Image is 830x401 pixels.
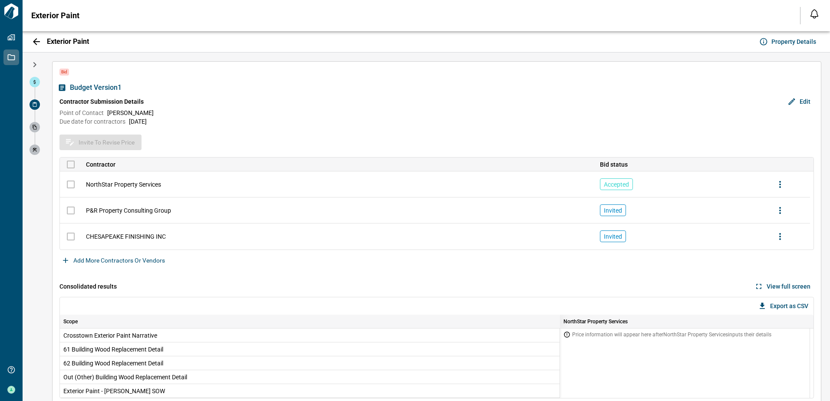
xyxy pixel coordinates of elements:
[63,315,78,329] div: Scope
[59,108,104,117] span: Point of Contact
[86,158,115,171] div: Contractor
[758,35,820,49] button: Property Details
[31,11,79,20] span: Exterior Paint
[82,158,596,171] div: Contractor
[786,95,814,108] button: Edit
[771,202,789,219] button: more
[596,158,767,171] div: Bid status
[59,69,69,76] span: Bid
[59,97,144,106] span: Contractor Submission Details
[86,232,166,241] span: CHESAPEAKE FINISHING INC
[63,387,556,395] span: Exterior Paint - [PERSON_NAME] SOW
[62,175,80,194] span: Only submitted contractors can revise their prices
[70,83,122,92] span: Budget Version 1
[86,206,171,215] span: P&R Property Consulting Group
[767,282,810,291] span: View full screen
[756,299,812,313] button: Export as CSV
[770,302,808,310] span: Export as CSV
[63,373,556,381] span: Out (Other) Building Wood Replacement Detail
[560,315,810,329] div: NorthStar Property Services
[753,279,814,293] button: View full screen
[563,315,628,329] div: NorthStar Property Services
[600,158,628,171] div: Bid status
[572,332,771,338] span: Price information will appear here after NorthStar Property Services inputs their details
[129,117,147,126] span: [DATE]
[86,180,161,189] span: NorthStar Property Services
[800,97,810,106] span: Edit
[771,176,789,193] button: more
[107,108,154,117] span: [PERSON_NAME]
[59,81,125,95] button: Budget Version1
[63,331,556,340] span: Crosstown Exterior Paint Narrative
[600,178,633,190] div: Accepted
[600,230,626,242] div: Invited
[59,117,125,126] span: Due date for contractors
[807,7,821,21] button: Open notification feed
[62,201,80,220] span: Only submitted contractors can revise their prices
[59,253,168,267] button: Add more contractors or vendors
[63,359,556,368] span: 62 Building Wood Replacement Detail
[771,228,789,245] button: more
[771,37,816,46] span: Property Details
[62,227,80,246] span: Only submitted contractors can revise their prices
[60,315,560,329] div: Scope
[47,37,89,46] span: Exterior Paint
[600,204,626,216] div: Invited
[63,345,556,354] span: 61 Building Wood Replacement Detail
[59,282,117,291] span: Consolidated results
